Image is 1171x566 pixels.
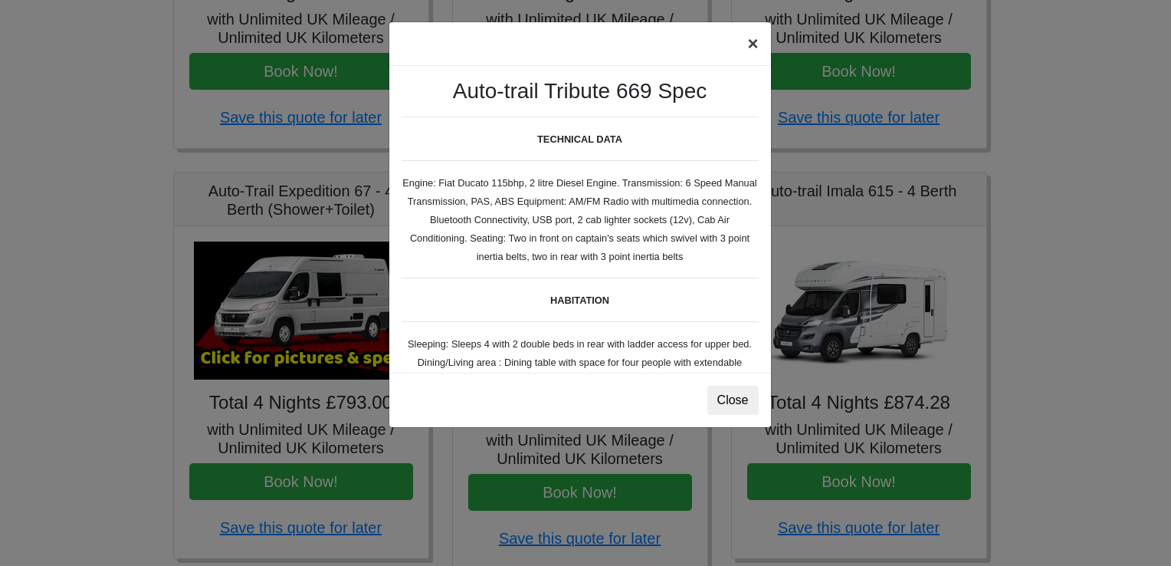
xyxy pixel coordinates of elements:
button: × [735,22,770,65]
b: HABITATION [550,295,609,306]
h3: Auto-trail Tribute 669 Spec [402,78,759,104]
button: Close [707,386,759,415]
b: TECHNICAL DATA [537,133,622,145]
